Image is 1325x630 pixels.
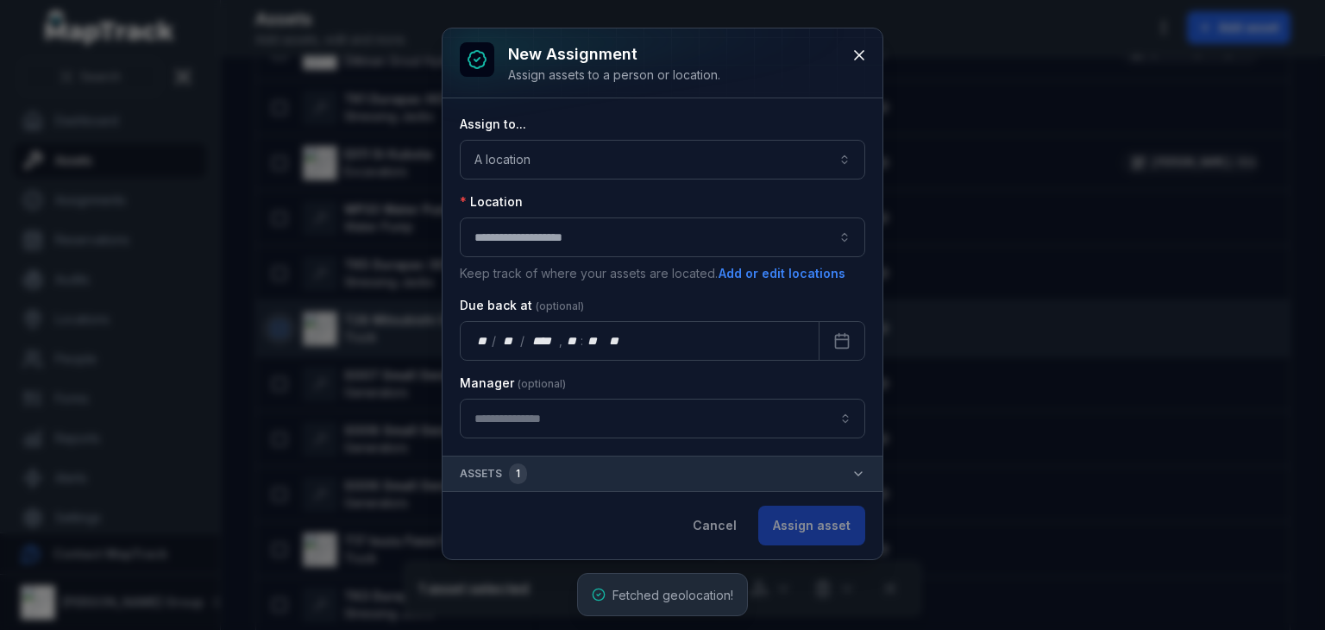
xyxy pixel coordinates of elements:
[564,332,581,350] div: hour,
[460,140,865,180] button: A location
[612,588,733,602] span: Fetched geolocation!
[460,193,523,211] label: Location
[460,264,865,283] p: Keep track of where your assets are located.
[819,321,865,361] button: Calendar
[585,332,602,350] div: minute,
[508,66,720,84] div: Assign assets to a person or location.
[460,399,865,438] input: assignment-add:cf[907ad3fd-eed4-49d8-ad84-d22efbadc5a5]-label
[492,332,498,350] div: /
[460,297,584,314] label: Due back at
[460,375,566,392] label: Manager
[559,332,564,350] div: ,
[520,332,526,350] div: /
[509,463,527,484] div: 1
[526,332,558,350] div: year,
[443,457,882,491] button: Assets1
[581,332,585,350] div: :
[508,42,720,66] h3: New assignment
[498,332,521,350] div: month,
[474,332,492,350] div: day,
[718,264,846,283] button: Add or edit locations
[460,463,527,484] span: Assets
[460,116,526,133] label: Assign to...
[606,332,625,350] div: am/pm,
